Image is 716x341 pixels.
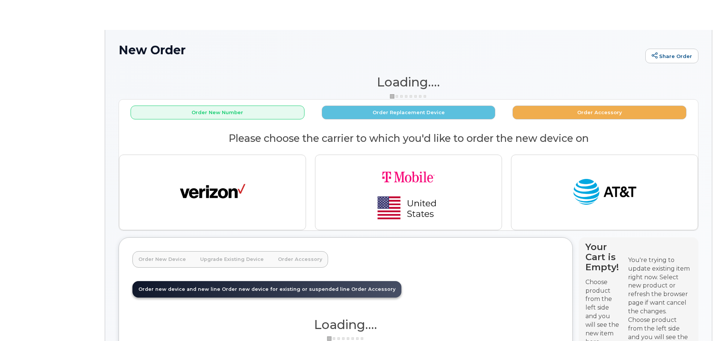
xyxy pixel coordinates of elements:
h1: Loading.... [132,318,559,331]
h4: Your Cart is Empty! [585,242,621,272]
a: Upgrade Existing Device [194,251,270,268]
button: Order New Number [131,106,305,119]
h1: New Order [119,43,642,57]
span: Order new device for existing or suspended line [222,286,350,292]
button: Order Accessory [512,106,686,119]
img: at_t-fb3d24644a45acc70fc72cc47ce214d34099dfd970ee3ae2334e4251f9d920fd.png [572,176,637,209]
a: Share Order [645,49,698,64]
a: Order Accessory [272,251,328,268]
h1: Loading.... [119,75,698,89]
a: Order New Device [132,251,192,268]
button: Order Replacement Device [322,106,496,119]
img: ajax-loader-3a6953c30dc77f0bf724df975f13086db4f4c1262e45940f03d1251963f1bf2e.gif [390,94,427,99]
span: Order new device and new line [138,286,220,292]
h2: Please choose the carrier to which you'd like to order the new device on [119,133,698,144]
img: verizon-ab2890fd1dd4a6c9cf5f392cd2db4626a3dae38ee8226e09bcb5c993c4c79f81.png [180,176,245,209]
img: t-mobile-78392d334a420d5b7f0e63d4fa81f6287a21d394dc80d677554bb55bbab1186f.png [356,161,461,224]
div: You're trying to update existing item right now. Select new product or refresh the browser page i... [628,256,692,316]
span: Order Accessory [351,286,395,292]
